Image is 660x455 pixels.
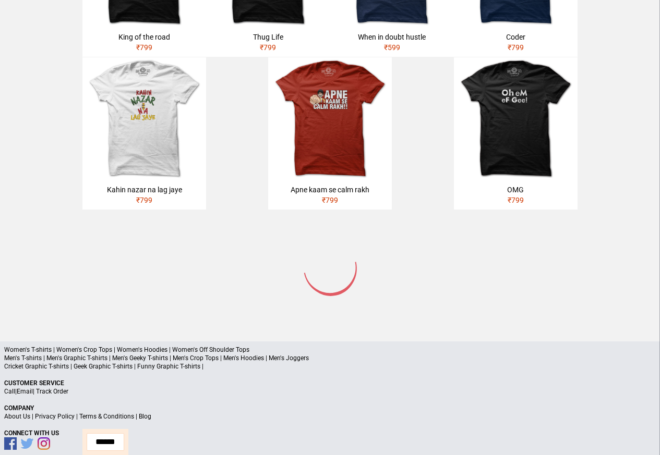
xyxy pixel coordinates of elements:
[82,57,206,210] a: Kahin nazar na lag jaye₹799
[136,43,152,52] span: ₹ 799
[87,32,202,42] div: King of the road
[210,32,326,42] div: Thug Life
[272,185,388,195] div: Apne kaam se calm rakh
[268,57,392,181] img: APNE-KAAM-SE-CALM.jpg
[4,362,656,371] p: Cricket Graphic T-shirts | Geek Graphic T-shirts | Funny Graphic T-shirts |
[508,43,524,52] span: ₹ 799
[4,387,656,396] p: | |
[17,388,33,395] a: Email
[454,57,578,210] a: OMG₹799
[4,404,656,412] p: Company
[4,413,30,420] a: About Us
[268,57,392,210] a: Apne kaam se calm rakh₹799
[35,413,75,420] a: Privacy Policy
[36,388,68,395] a: Track Order
[454,57,578,181] img: omg.jpg
[458,32,573,42] div: Coder
[4,346,656,354] p: Women's T-shirts | Women's Crop Tops | Women's Hoodies | Women's Off Shoulder Tops
[4,429,656,437] p: Connect With Us
[334,32,450,42] div: When in doubt hustle
[82,57,206,181] img: kahin-nazar-na-lag-jaye.jpg
[87,185,202,195] div: Kahin nazar na lag jaye
[384,43,400,52] span: ₹ 599
[508,196,524,204] span: ₹ 799
[322,196,338,204] span: ₹ 799
[458,185,573,195] div: OMG
[260,43,276,52] span: ₹ 799
[4,412,656,421] p: | | |
[139,413,151,420] a: Blog
[79,413,134,420] a: Terms & Conditions
[4,379,656,387] p: Customer Service
[136,196,152,204] span: ₹ 799
[4,388,15,395] a: Call
[4,354,656,362] p: Men's T-shirts | Men's Graphic T-shirts | Men's Geeky T-shirts | Men's Crop Tops | Men's Hoodies ...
